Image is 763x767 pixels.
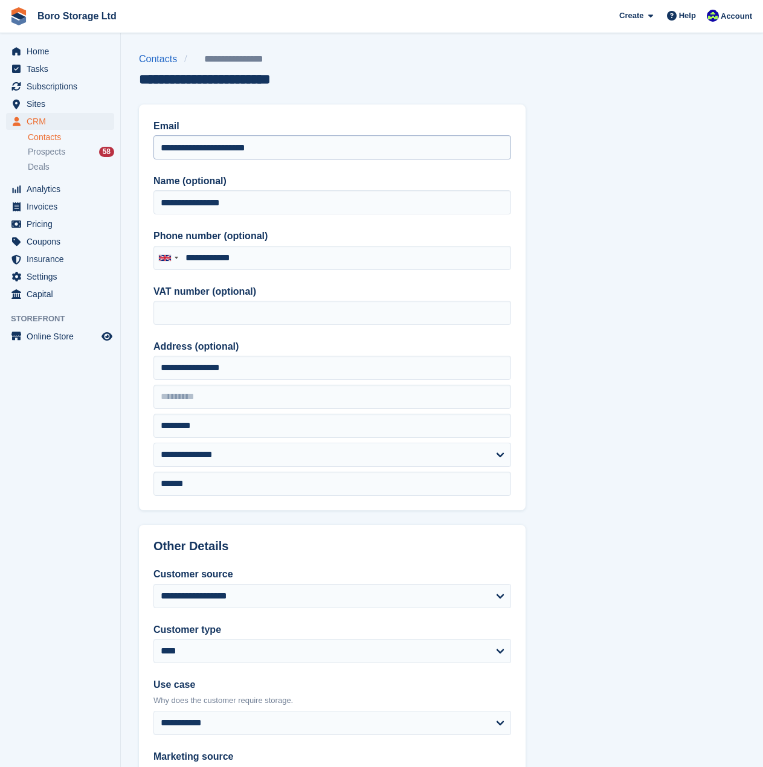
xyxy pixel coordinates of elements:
span: Invoices [27,198,99,215]
a: menu [6,286,114,303]
a: Contacts [28,132,114,143]
a: menu [6,78,114,95]
label: Email [153,119,511,133]
span: Online Store [27,328,99,345]
label: Marketing source [153,749,511,764]
a: menu [6,251,114,268]
span: Storefront [11,313,120,325]
p: Why does the customer require storage. [153,695,511,707]
a: Deals [28,161,114,173]
span: Create [619,10,643,22]
a: menu [6,95,114,112]
a: Prospects 58 [28,146,114,158]
a: menu [6,60,114,77]
span: Deals [28,161,50,173]
nav: breadcrumbs [139,52,312,66]
div: 58 [99,147,114,157]
a: Contacts [139,52,184,66]
div: United Kingdom: +44 [154,246,182,269]
label: Customer source [153,567,511,582]
a: Preview store [100,329,114,344]
a: menu [6,198,114,215]
a: menu [6,181,114,197]
label: VAT number (optional) [153,284,511,299]
img: stora-icon-8386f47178a22dfd0bd8f6a31ec36ba5ce8667c1dd55bd0f319d3a0aa187defe.svg [10,7,28,25]
h2: Other Details [153,539,511,553]
span: Settings [27,268,99,285]
a: menu [6,43,114,60]
a: menu [6,328,114,345]
img: Tobie Hillier [707,10,719,22]
label: Name (optional) [153,174,511,188]
span: Coupons [27,233,99,250]
span: Capital [27,286,99,303]
a: menu [6,233,114,250]
span: Prospects [28,146,65,158]
span: Home [27,43,99,60]
label: Use case [153,678,511,692]
label: Phone number (optional) [153,229,511,243]
a: menu [6,268,114,285]
span: Subscriptions [27,78,99,95]
span: Account [721,10,752,22]
a: menu [6,113,114,130]
span: Pricing [27,216,99,233]
a: Boro Storage Ltd [33,6,121,26]
span: Help [679,10,696,22]
span: Analytics [27,181,99,197]
span: Tasks [27,60,99,77]
span: Insurance [27,251,99,268]
span: Sites [27,95,99,112]
label: Address (optional) [153,339,511,354]
span: CRM [27,113,99,130]
label: Customer type [153,623,511,637]
a: menu [6,216,114,233]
